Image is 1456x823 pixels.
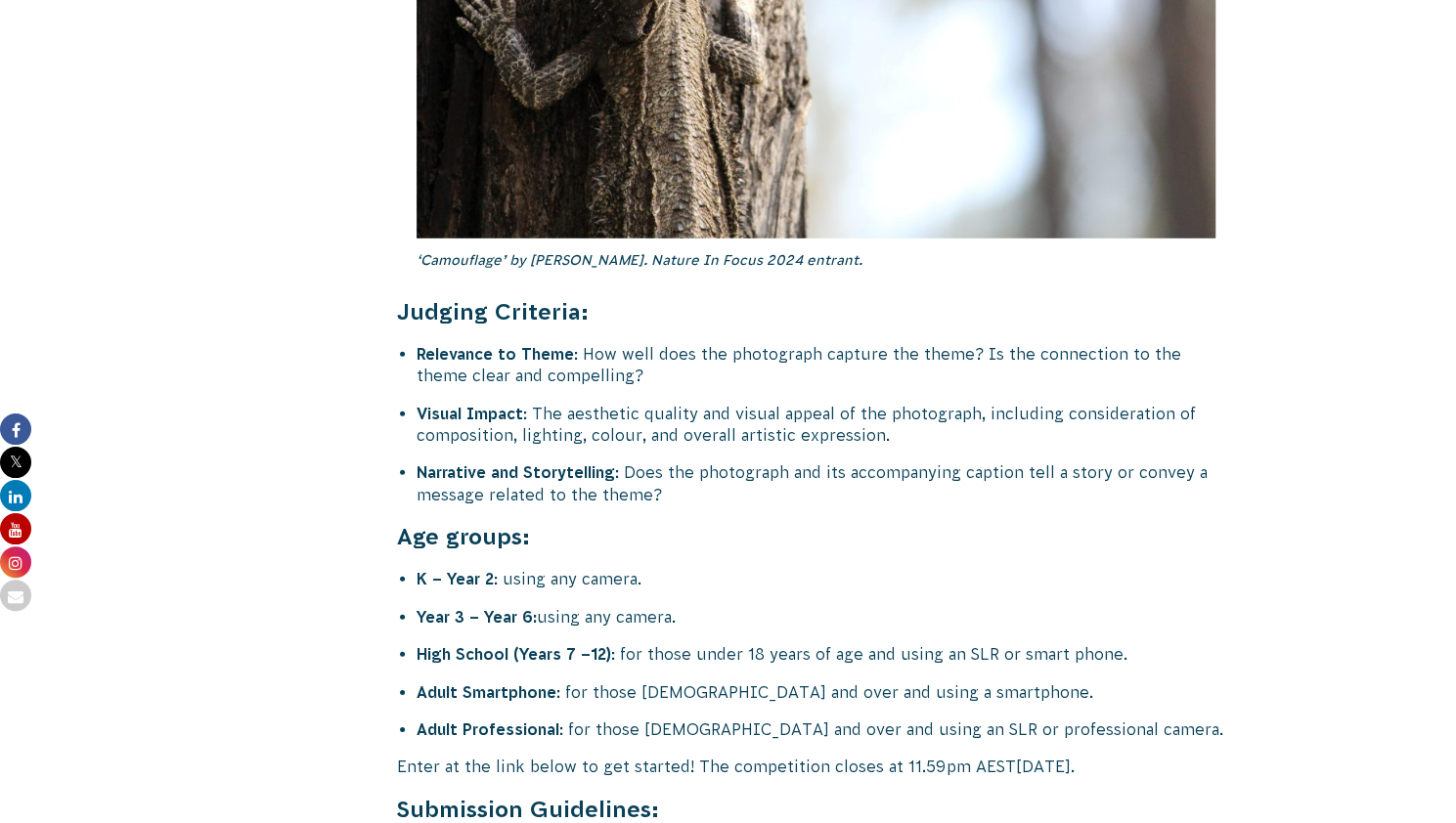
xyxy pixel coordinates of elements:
strong: Age groups: [397,524,530,549]
li: : Does the photograph and its accompanying caption tell a story or convey a message related to th... [417,461,1236,505]
strong: Visual Impact [417,405,523,422]
li: : using any camera. [417,568,1236,589]
strong: High School (Years 7 –12) [417,645,611,663]
li: : for those [DEMOGRAPHIC_DATA] and over and using a smartphone. [417,681,1236,703]
li: : for those [DEMOGRAPHIC_DATA] and over and using an SLR or professional camera. [417,718,1236,740]
li: : The aesthetic quality and visual appeal of the photograph, including consideration of compositi... [417,403,1236,447]
strong: Year 3 – Year 6: [417,608,537,626]
strong: Submission Guidelines: [397,797,659,822]
strong: Adult Smartphone [417,683,556,701]
strong: K – Year 2 [417,570,494,587]
strong: Judging Criteria: [397,299,589,325]
strong: Adult Professional [417,720,559,738]
strong: Relevance to Theme [417,345,574,363]
em: ‘Camouflage’ by [PERSON_NAME]. Nature In Focus 2024 entrant. [417,252,862,268]
strong: Narrative and Storytelling [417,463,615,481]
li: : How well does the photograph capture the theme? Is the connection to the theme clear and compel... [417,343,1236,387]
p: Enter at the link below to get started! The competition closes at 11.59pm AEST[DATE]. [397,756,1236,777]
li: using any camera. [417,606,1236,628]
li: : for those under 18 years of age and using an SLR or smart phone. [417,643,1236,665]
